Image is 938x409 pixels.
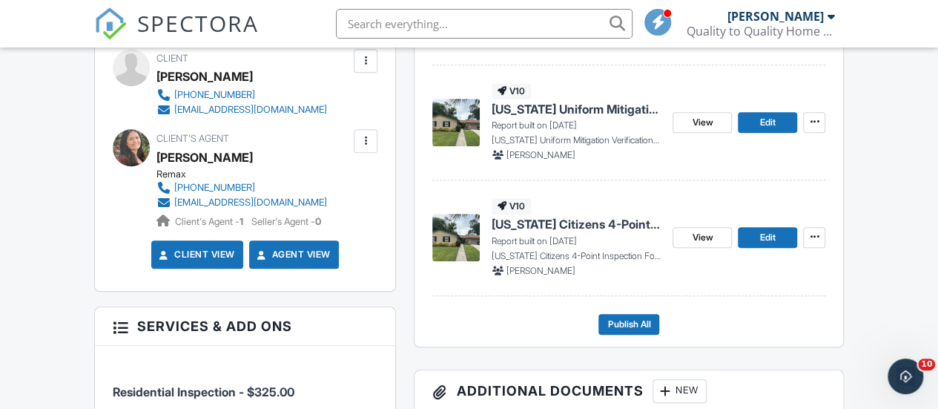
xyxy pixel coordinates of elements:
div: [EMAIL_ADDRESS][DOMAIN_NAME] [174,104,327,116]
span: SPECTORA [137,7,259,39]
a: [PHONE_NUMBER] [156,88,327,102]
span: Client's Agent [156,133,229,144]
a: [PERSON_NAME] [156,146,253,168]
a: Agent View [254,247,331,262]
div: New [653,379,707,403]
strong: 1 [240,216,243,227]
div: [PHONE_NUMBER] [174,89,255,101]
input: Search everything... [336,9,633,39]
span: 10 [918,359,935,370]
div: [PERSON_NAME] [156,65,253,88]
span: Seller's Agent - [251,216,321,227]
a: [PHONE_NUMBER] [156,180,327,195]
div: [EMAIL_ADDRESS][DOMAIN_NAME] [174,197,327,209]
a: [EMAIL_ADDRESS][DOMAIN_NAME] [156,102,327,117]
a: Client View [156,247,235,262]
div: [PHONE_NUMBER] [174,182,255,194]
span: Client [156,53,188,64]
strong: 0 [315,216,321,227]
iframe: Intercom live chat [888,359,923,394]
div: Remax [156,168,339,180]
a: [EMAIL_ADDRESS][DOMAIN_NAME] [156,195,327,210]
div: Quality to Quality Home Services & Inspections [687,24,835,39]
img: The Best Home Inspection Software - Spectora [94,7,127,40]
span: Residential Inspection - $325.00 [113,385,294,399]
span: Client's Agent - [175,216,245,227]
h3: Services & Add ons [95,307,396,346]
div: [PERSON_NAME] [727,9,824,24]
a: SPECTORA [94,20,259,51]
